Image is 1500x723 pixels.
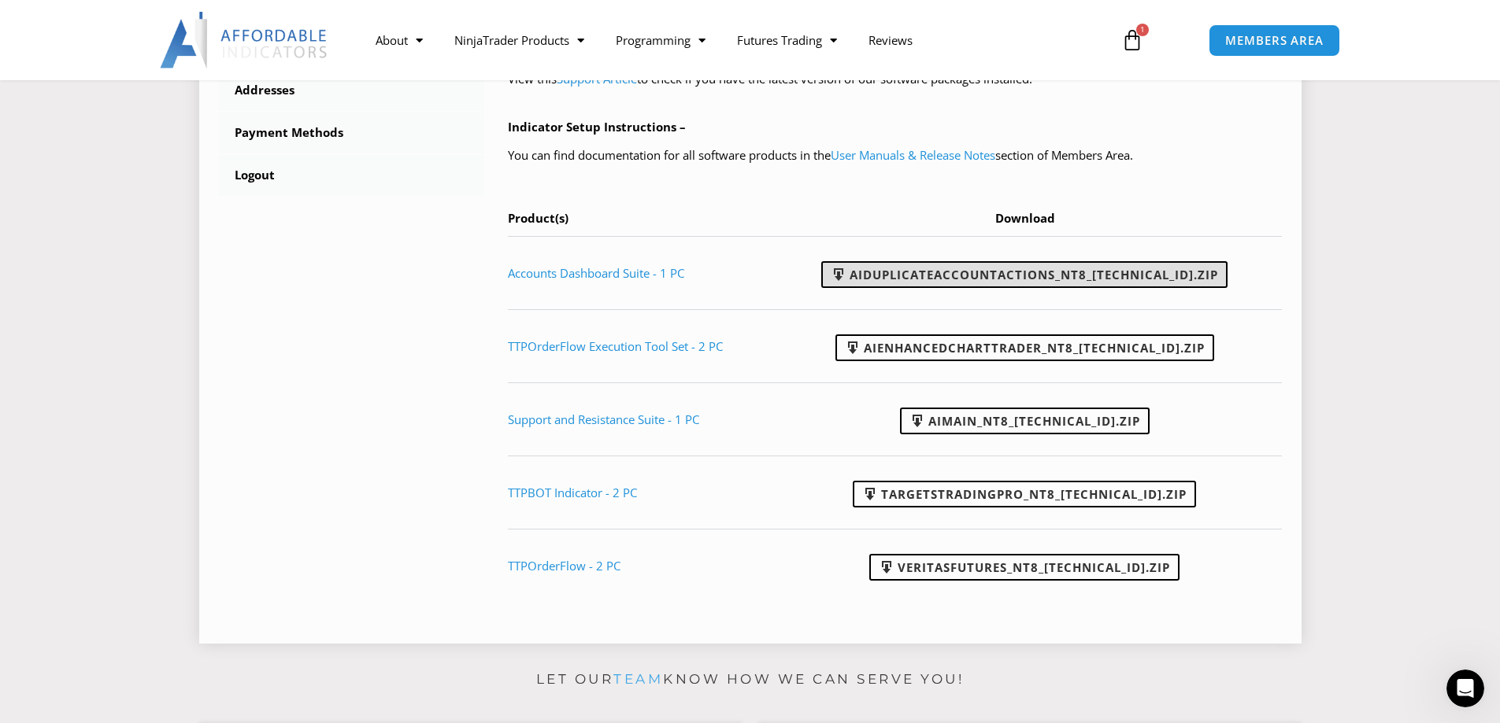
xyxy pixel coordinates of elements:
button: Emoji picker [50,515,62,528]
button: Upload attachment [24,515,37,528]
a: Logout [219,155,485,196]
nav: Menu [360,22,1103,58]
a: Programming [600,22,721,58]
p: Let our know how we can serve you! [199,667,1302,692]
button: Gif picker [75,515,87,528]
iframe: Intercom live chat [1446,670,1484,707]
p: Active in the last 15m [76,20,189,35]
button: Start recording [100,515,113,528]
div: Thx [PERSON_NAME], I'll set up a 1 hour meeting sometime this coming week. [69,168,290,214]
a: About [360,22,439,58]
div: Sounds like a plan 👍 I will be out [DATE], but any other day works! [25,267,246,297]
span: Download [995,210,1055,226]
b: Indicator Setup Instructions – [508,119,686,135]
a: TTPBOT Indicator - 2 PC [508,485,637,500]
button: Send a message… [270,509,295,534]
div: [PERSON_NAME], I scheduled an appt. for Wed. at 12 noon EST. My Trade Copier is not working well ... [69,350,290,427]
a: Support and Resistance Suite - 1 PC [508,411,699,427]
div: [PERSON_NAME], I scheduled an appt. for Wed. at 12 noon EST. My Trade Copier is not working well ... [57,341,302,437]
a: NinjaTrader Products [439,22,600,58]
div: [PERSON_NAME], that time will work great. We will dive into this and see if we can resolve these ... [13,449,258,515]
div: Steven says… [13,158,302,236]
div: [PERSON_NAME], that time will work great. We will dive into this and see if we can resolve these ... [25,459,246,505]
div: [DATE] [13,137,302,158]
div: Sounds good [PERSON_NAME], I'd be more than happy to meet with you next week. Sorry to hear about... [13,13,258,124]
div: [DATE] [13,236,302,257]
a: Payment Methods [219,113,485,153]
div: David says… [13,449,302,527]
div: Steven says… [13,341,302,449]
a: Accounts Dashboard Suite - 1 PC [508,265,684,281]
div: David says… [13,13,302,137]
div: [DATE] [13,319,302,341]
p: You can find documentation for all software products in the section of Members Area. [508,145,1282,167]
div: David says… [13,257,302,319]
div: Sounds like a plan 👍 I will be out [DATE], but any other day works! [13,257,258,307]
a: VeritasFutures_NT8_[TECHNICAL_ID].zip [869,554,1180,581]
button: go back [10,6,40,36]
h1: [PERSON_NAME] [76,8,179,20]
textarea: Message… [13,482,302,509]
a: TTPOrderFlow Execution Tool Set - 2 PC [508,338,723,354]
img: Profile image for David [45,9,70,34]
a: 1 [1098,17,1167,63]
a: Futures Trading [721,22,853,58]
span: 1 [1136,24,1149,36]
a: TargetsTradingPro_NT8_[TECHNICAL_ID].zip [853,481,1196,507]
button: Home [246,6,276,36]
span: Product(s) [508,210,569,226]
a: AIMain_NT8_[TECHNICAL_ID].zip [900,408,1150,434]
a: AIEnhancedChartTrader_NT8_[TECHNICAL_ID].zip [835,334,1214,361]
a: TTPOrderFlow - 2 PC [508,558,620,574]
div: Thx [PERSON_NAME], I'll set up a 1 hour meeting sometime this coming week. [57,158,302,223]
div: Close [276,6,305,35]
span: MEMBERS AREA [1225,35,1324,46]
a: AIDuplicateAccountActions_NT8_[TECHNICAL_ID].zip [821,261,1228,288]
a: team [613,671,663,687]
a: MEMBERS AREA [1209,24,1340,57]
a: Reviews [853,22,928,58]
a: Addresses [219,70,485,111]
div: Sounds good [PERSON_NAME], I'd be more than happy to meet with you next week. Sorry to hear about... [25,22,246,115]
img: LogoAI | Affordable Indicators – NinjaTrader [160,12,329,68]
a: User Manuals & Release Notes [831,147,995,163]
